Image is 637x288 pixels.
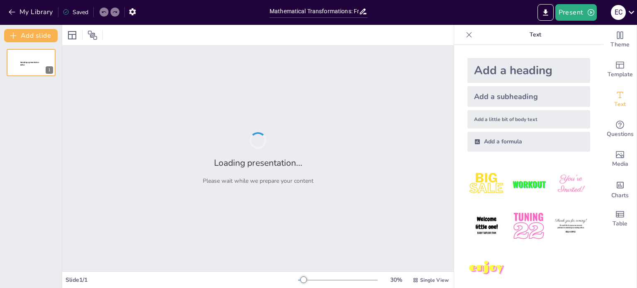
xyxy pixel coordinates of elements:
[467,58,590,83] div: Add a heading
[603,204,637,234] div: Add a table
[467,207,506,245] img: 4.jpeg
[611,191,629,200] span: Charts
[509,207,548,245] img: 5.jpeg
[608,70,633,79] span: Template
[603,85,637,114] div: Add text boxes
[4,29,58,42] button: Add slide
[612,160,628,169] span: Media
[66,276,298,284] div: Slide 1 / 1
[467,132,590,152] div: Add a formula
[476,25,595,45] p: Text
[420,277,449,283] span: Single View
[555,4,597,21] button: Present
[63,8,88,16] div: Saved
[610,40,630,49] span: Theme
[603,55,637,85] div: Add ready made slides
[467,165,506,203] img: 1.jpeg
[7,49,56,76] div: 1
[270,5,359,17] input: Insert title
[537,4,554,21] button: Export to PowerPoint
[603,25,637,55] div: Change the overall theme
[214,157,302,169] h2: Loading presentation...
[66,29,79,42] div: Layout
[614,100,626,109] span: Text
[386,276,406,284] div: 30 %
[603,174,637,204] div: Add charts and graphs
[552,207,590,245] img: 6.jpeg
[88,30,97,40] span: Position
[6,5,56,19] button: My Library
[46,66,53,74] div: 1
[467,110,590,128] div: Add a little bit of body text
[603,114,637,144] div: Get real-time input from your audience
[611,4,626,21] button: E C
[467,249,506,288] img: 7.jpeg
[607,130,634,139] span: Questions
[467,86,590,107] div: Add a subheading
[20,61,39,66] span: Sendsteps presentation editor
[552,165,590,203] img: 3.jpeg
[613,219,627,228] span: Table
[603,144,637,174] div: Add images, graphics, shapes or video
[509,165,548,203] img: 2.jpeg
[611,5,626,20] div: E C
[203,177,314,185] p: Please wait while we prepare your content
